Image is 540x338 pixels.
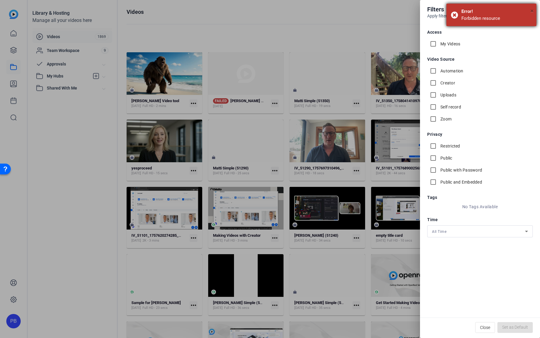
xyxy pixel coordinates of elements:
label: My Videos [439,41,460,47]
label: Public [439,155,452,161]
span: Close [480,322,490,333]
div: Forbidden resource [461,15,532,22]
label: Creator [439,80,455,86]
div: Error! [461,8,532,15]
label: Public with Password [439,167,482,173]
button: Close [530,6,534,15]
h5: Video Source [427,57,533,61]
label: Automation [439,68,463,74]
label: Restricted [439,143,460,149]
label: Zoom [439,116,451,122]
h5: Privacy [427,132,533,136]
label: Self record [439,104,461,110]
h5: Access [427,30,533,34]
span: × [530,7,534,14]
h4: Filters [427,5,533,14]
label: Public and Embedded [439,179,482,185]
span: All Time [432,230,446,234]
h5: Tags [427,195,533,199]
p: No Tags Available [427,203,533,210]
h5: Time [427,218,533,222]
h6: Apply filters to videos [427,14,533,18]
label: Uploads [439,92,456,98]
button: Close [475,322,495,333]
